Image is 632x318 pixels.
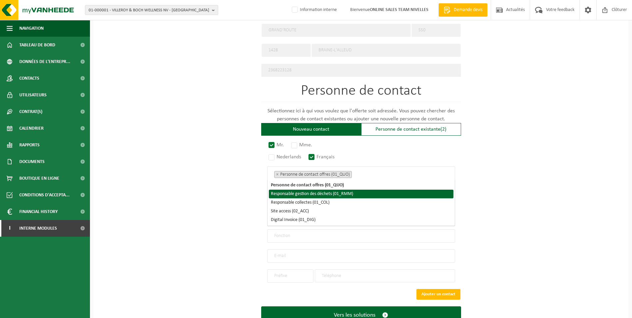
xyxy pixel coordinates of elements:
span: × [276,173,279,176]
span: Navigation [19,20,44,37]
span: Rapports [19,137,40,153]
input: Préfixe [267,269,314,283]
li: Personne de contact offres (01_QUO) [269,181,453,190]
a: Demande devis [438,3,487,17]
span: 01-000001 - VILLEROY & BOCH WELLNESS NV - [GEOGRAPHIC_DATA] [89,5,209,15]
span: Financial History [19,203,58,220]
span: I [7,220,13,237]
span: Calendrier [19,120,44,137]
label: Français [307,152,336,162]
input: Ville [312,44,461,57]
input: E-mail [267,249,455,263]
li: Responsable collectes (01_COL) [269,198,453,207]
strong: ONLINE SALES TEAM NIVELLES [370,7,428,12]
button: 01-000001 - VILLEROY & BOCH WELLNESS NV - [GEOGRAPHIC_DATA] [85,5,218,15]
span: Utilisateurs [19,87,47,103]
span: Boutique en ligne [19,170,59,187]
span: Conditions d'accepta... [19,187,70,203]
input: Unité d'exploitation [261,64,461,77]
p: Sélectionnez ici à qui vous voulez que l'offerte soit adressée. Vous pouvez chercher des personne... [261,107,461,123]
input: Téléphone [315,269,455,282]
span: Contacts [19,70,39,87]
div: Personne de contact existante [361,123,461,136]
label: Mr. [267,140,286,150]
div: Nouveau contact [261,123,361,136]
span: Demande devis [452,7,484,13]
input: Numéro [411,24,461,37]
label: Nederlands [267,152,303,162]
span: Tableau de bord [19,37,55,53]
h1: Personne de contact [261,84,461,102]
button: Ajouter un contact [416,289,460,300]
li: Digital Invoice (01_DIG) [269,216,453,224]
span: Contrat(s) [19,103,42,120]
input: Fonction [267,229,455,243]
span: Données de l'entrepr... [19,53,70,70]
li: Responsable gestion des déchets (01_RMM) [269,190,453,198]
span: Documents [19,153,45,170]
span: (2) [440,127,446,132]
label: Information interne [291,5,337,15]
span: Interne modules [19,220,57,237]
input: code postal [262,44,311,57]
input: Rue [262,24,411,37]
li: Personne de contact offres (01_QUO) [274,171,352,178]
label: Mme. [290,140,314,150]
li: Site access (02_ACC) [269,207,453,216]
